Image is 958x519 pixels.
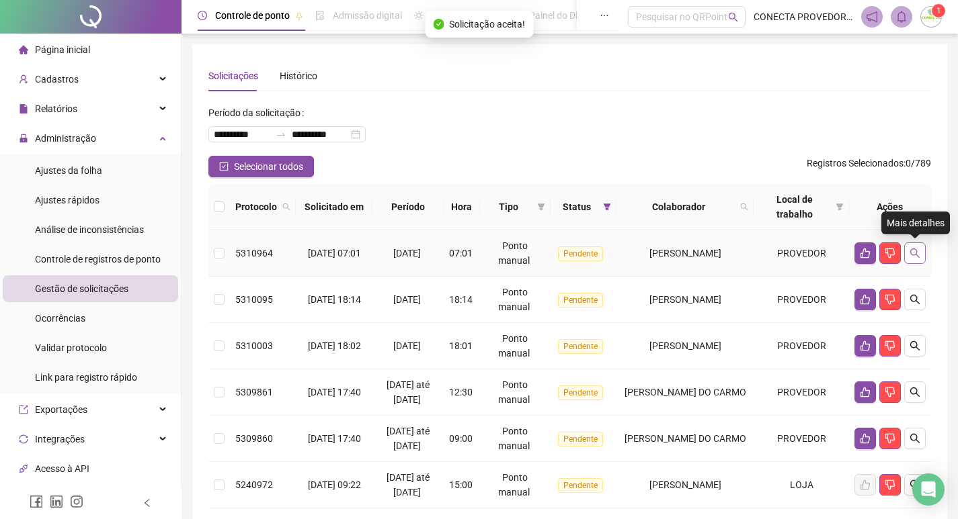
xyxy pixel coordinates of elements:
[35,434,85,444] span: Integrações
[737,197,751,217] span: search
[35,165,102,176] span: Ajustes da folha
[600,11,609,20] span: ellipsis
[860,248,871,258] span: like
[558,478,603,493] span: Pendente
[19,45,28,54] span: home
[234,159,303,174] span: Selecionar todos
[910,433,920,444] span: search
[282,203,290,211] span: search
[35,195,99,205] span: Ajustes rápidos
[754,416,849,462] td: PROVEDOR
[387,379,430,405] span: [DATE] até [DATE]
[498,379,530,405] span: Ponto manual
[728,12,738,22] span: search
[754,323,849,369] td: PROVEDOR
[885,479,895,490] span: dislike
[558,432,603,446] span: Pendente
[529,10,582,21] span: Painel do DP
[910,479,920,490] span: search
[387,472,430,498] span: [DATE] até [DATE]
[308,433,361,444] span: [DATE] 17:40
[537,203,545,211] span: filter
[558,385,603,400] span: Pendente
[807,158,904,169] span: Registros Selecionados
[498,287,530,312] span: Ponto manual
[143,498,152,508] span: left
[603,203,611,211] span: filter
[885,248,895,258] span: dislike
[19,464,28,473] span: api
[432,10,500,21] span: Gestão de férias
[754,369,849,416] td: PROVEDOR
[754,9,853,24] span: CONECTA PROVEDOR DE INTERNET LTDA
[30,495,43,508] span: facebook
[308,387,361,397] span: [DATE] 17:40
[558,246,603,261] span: Pendente
[198,11,207,20] span: clock-circle
[333,10,402,21] span: Admissão digital
[296,184,372,230] th: Solicitado em
[498,426,530,451] span: Ponto manual
[860,433,871,444] span: like
[759,192,830,222] span: Local de trabalho
[276,129,286,140] span: to
[754,462,849,508] td: LOJA
[622,199,735,214] span: Colaborador
[910,248,920,258] span: search
[35,224,144,235] span: Análise de inconsistências
[280,68,317,83] div: Histórico
[235,433,273,444] span: 5309860
[866,11,878,23] span: notification
[649,248,721,258] span: [PERSON_NAME]
[35,254,161,265] span: Controle de registros de ponto
[558,339,603,354] span: Pendente
[414,11,424,20] span: sun
[885,387,895,397] span: dislike
[910,294,920,305] span: search
[449,17,525,32] span: Solicitação aceita!
[35,463,89,474] span: Acesso à API
[885,433,895,444] span: dislike
[740,203,748,211] span: search
[235,340,273,351] span: 5310003
[860,340,871,351] span: like
[754,230,849,277] td: PROVEDOR
[625,387,746,397] span: [PERSON_NAME] DO CARMO
[393,248,421,258] span: [DATE]
[932,4,945,17] sup: Atualize o seu contato no menu Meus Dados
[534,197,548,217] span: filter
[35,404,87,415] span: Exportações
[308,479,361,490] span: [DATE] 09:22
[393,340,421,351] span: [DATE]
[600,197,614,217] span: filter
[625,433,746,444] span: [PERSON_NAME] DO CARMO
[19,434,28,444] span: sync
[860,294,871,305] span: like
[308,294,361,305] span: [DATE] 18:14
[35,283,128,294] span: Gestão de solicitações
[35,372,137,383] span: Link para registro rápido
[910,387,920,397] span: search
[208,102,309,124] label: Período da solicitação
[50,495,63,508] span: linkedin
[215,10,290,21] span: Controle de ponto
[485,199,532,214] span: Tipo
[649,340,721,351] span: [PERSON_NAME]
[854,199,926,214] div: Ações
[885,294,895,305] span: dislike
[276,129,286,140] span: swap-right
[449,479,473,490] span: 15:00
[444,184,480,230] th: Hora
[895,11,908,23] span: bell
[308,248,361,258] span: [DATE] 07:01
[235,248,273,258] span: 5310964
[498,472,530,498] span: Ponto manual
[449,294,473,305] span: 18:14
[936,6,941,15] span: 1
[35,74,79,85] span: Cadastros
[35,313,85,324] span: Ocorrências
[885,340,895,351] span: dislike
[308,340,361,351] span: [DATE] 18:02
[19,104,28,113] span: file
[912,473,945,506] div: Open Intercom Messenger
